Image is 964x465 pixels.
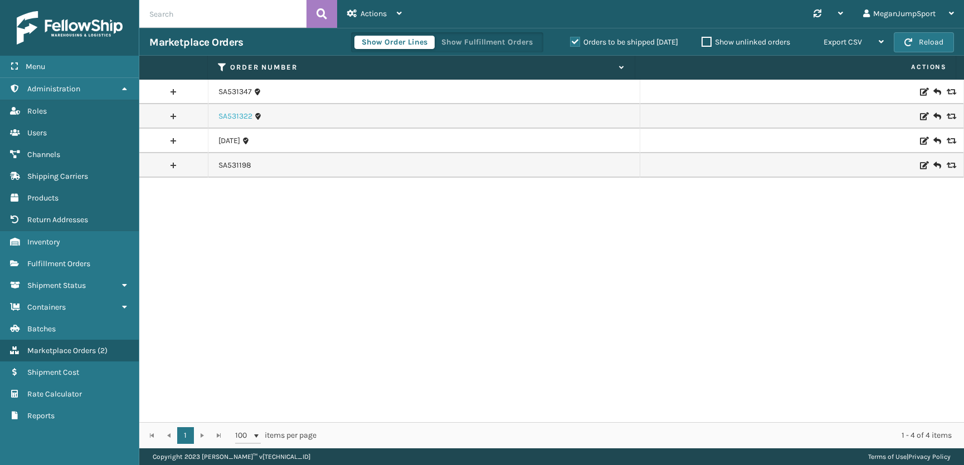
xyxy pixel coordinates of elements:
[933,135,940,146] i: Create Return Label
[639,58,953,76] span: Actions
[27,346,96,355] span: Marketplace Orders
[920,112,927,120] i: Edit
[27,389,82,399] span: Rate Calculator
[27,368,79,377] span: Shipment Cost
[17,11,123,45] img: logo
[27,259,90,268] span: Fulfillment Orders
[702,37,790,47] label: Show unlinked orders
[230,62,614,72] label: Order Number
[218,86,252,97] a: SA531347
[868,453,907,461] a: Terms of Use
[908,453,951,461] a: Privacy Policy
[218,111,252,122] a: SA531322
[27,106,47,116] span: Roles
[947,161,953,169] i: Replace
[27,128,47,138] span: Users
[27,281,86,290] span: Shipment Status
[27,237,60,247] span: Inventory
[27,172,88,181] span: Shipping Carriers
[218,160,251,171] a: SA531198
[947,88,953,96] i: Replace
[27,215,88,224] span: Return Addresses
[27,193,59,203] span: Products
[933,160,940,171] i: Create Return Label
[434,36,540,49] button: Show Fulfillment Orders
[235,427,317,444] span: items per page
[332,430,952,441] div: 1 - 4 of 4 items
[153,448,310,465] p: Copyright 2023 [PERSON_NAME]™ v [TECHNICAL_ID]
[570,37,678,47] label: Orders to be shipped [DATE]
[894,32,954,52] button: Reload
[868,448,951,465] div: |
[920,88,927,96] i: Edit
[824,37,862,47] span: Export CSV
[933,86,940,97] i: Create Return Label
[361,9,387,18] span: Actions
[27,84,80,94] span: Administration
[947,112,953,120] i: Replace
[218,135,240,146] a: [DATE]
[920,161,927,169] i: Edit
[27,324,56,334] span: Batches
[933,111,940,122] i: Create Return Label
[177,427,194,444] a: 1
[98,346,108,355] span: ( 2 )
[27,302,66,312] span: Containers
[235,430,252,441] span: 100
[354,36,435,49] button: Show Order Lines
[27,411,55,420] span: Reports
[26,62,45,71] span: Menu
[920,137,927,145] i: Edit
[27,150,60,159] span: Channels
[149,36,243,49] h3: Marketplace Orders
[947,137,953,145] i: Replace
